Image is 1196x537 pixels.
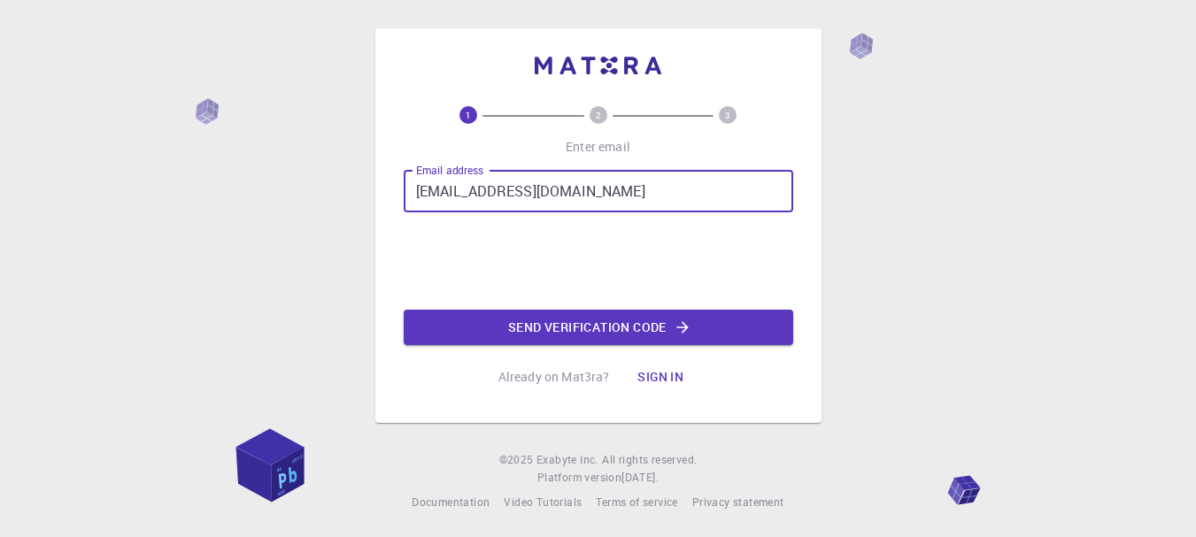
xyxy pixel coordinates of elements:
span: Privacy statement [692,495,784,509]
a: Terms of service [596,494,677,511]
a: Privacy statement [692,494,784,511]
a: Video Tutorials [504,494,582,511]
text: 1 [466,109,471,121]
iframe: reCAPTCHA [464,226,733,295]
a: Exabyte Inc. [536,451,598,469]
span: Terms of service [596,495,677,509]
span: Documentation [412,495,490,509]
text: 2 [596,109,601,121]
span: [DATE] . [621,470,659,484]
span: Video Tutorials [504,495,582,509]
span: All rights reserved. [602,451,697,469]
a: [DATE]. [621,469,659,487]
p: Already on Mat3ra? [498,368,610,386]
text: 3 [725,109,730,121]
span: Platform version [537,469,621,487]
button: Sign in [623,359,698,395]
label: Email address [416,163,483,178]
span: Exabyte Inc. [536,452,598,466]
a: Documentation [412,494,490,511]
p: Enter email [566,138,630,156]
button: Send verification code [404,310,793,345]
span: © 2025 [499,451,536,469]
